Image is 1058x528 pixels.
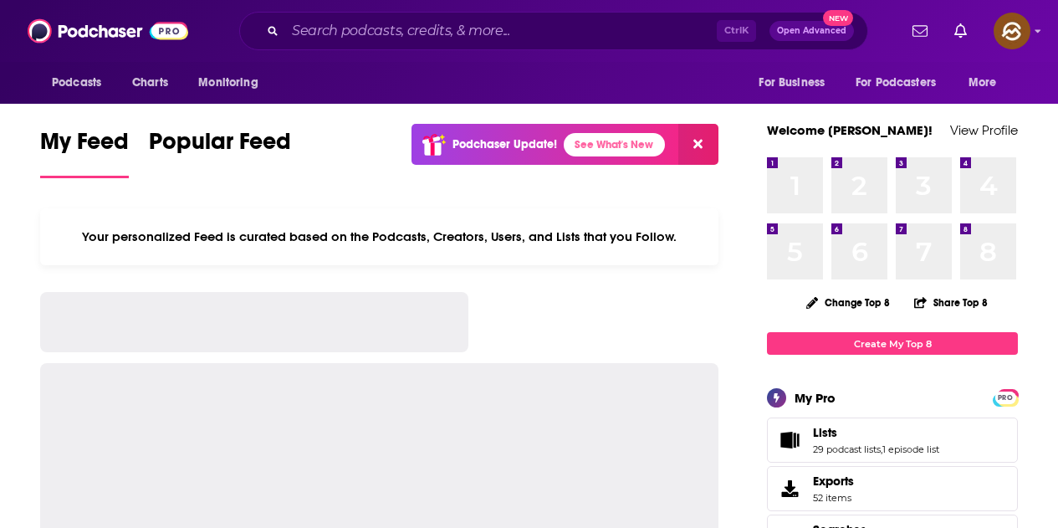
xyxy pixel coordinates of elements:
[121,67,178,99] a: Charts
[40,127,129,178] a: My Feed
[285,18,717,44] input: Search podcasts, credits, & more...
[813,425,939,440] a: Lists
[813,474,854,489] span: Exports
[777,27,846,35] span: Open Advanced
[773,428,806,452] a: Lists
[969,71,997,95] span: More
[149,127,291,178] a: Popular Feed
[767,466,1018,511] a: Exports
[995,392,1015,404] span: PRO
[882,443,939,455] a: 1 episode list
[452,137,557,151] p: Podchaser Update!
[564,133,665,156] a: See What's New
[149,127,291,166] span: Popular Feed
[994,13,1030,49] img: User Profile
[813,492,854,504] span: 52 items
[994,13,1030,49] button: Show profile menu
[40,208,718,265] div: Your personalized Feed is curated based on the Podcasts, Creators, Users, and Lists that you Follow.
[773,477,806,500] span: Exports
[717,20,756,42] span: Ctrl K
[747,67,846,99] button: open menu
[795,390,836,406] div: My Pro
[823,10,853,26] span: New
[767,332,1018,355] a: Create My Top 8
[796,292,900,313] button: Change Top 8
[856,71,936,95] span: For Podcasters
[187,67,279,99] button: open menu
[994,13,1030,49] span: Logged in as hey85204
[769,21,854,41] button: Open AdvancedNew
[957,67,1018,99] button: open menu
[198,71,258,95] span: Monitoring
[995,391,1015,403] a: PRO
[40,67,123,99] button: open menu
[767,418,1018,463] span: Lists
[950,122,1018,138] a: View Profile
[132,71,168,95] span: Charts
[906,17,934,45] a: Show notifications dropdown
[40,127,129,166] span: My Feed
[239,12,868,50] div: Search podcasts, credits, & more...
[881,443,882,455] span: ,
[767,122,933,138] a: Welcome [PERSON_NAME]!
[52,71,101,95] span: Podcasts
[845,67,960,99] button: open menu
[759,71,825,95] span: For Business
[813,425,837,440] span: Lists
[913,286,989,319] button: Share Top 8
[813,443,881,455] a: 29 podcast lists
[28,15,188,47] img: Podchaser - Follow, Share and Rate Podcasts
[948,17,974,45] a: Show notifications dropdown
